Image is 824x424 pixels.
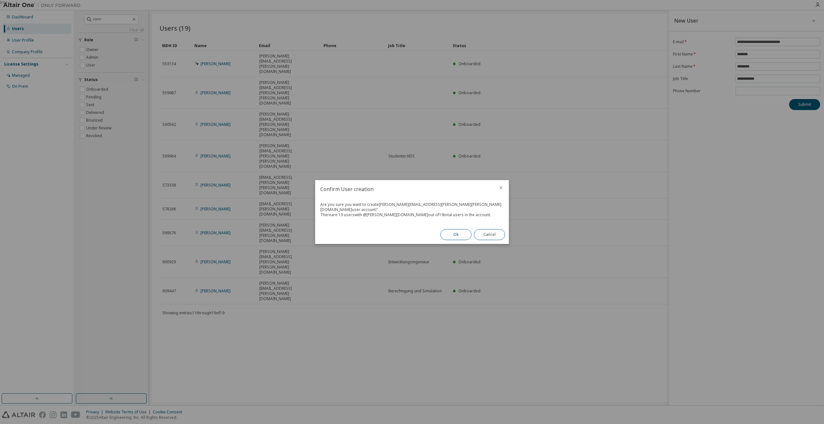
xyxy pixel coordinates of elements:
[440,229,471,240] button: Ok
[320,212,504,217] div: There are 19 users with @ [PERSON_NAME][DOMAIN_NAME] out of 19 total users in the account.
[499,185,504,190] button: close
[320,202,504,212] div: Are you sure you want to create [PERSON_NAME][EMAIL_ADDRESS][PERSON_NAME][PERSON_NAME][DOMAIN_NAM...
[474,229,505,240] button: Cancel
[315,180,493,198] h2: Confirm User creation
